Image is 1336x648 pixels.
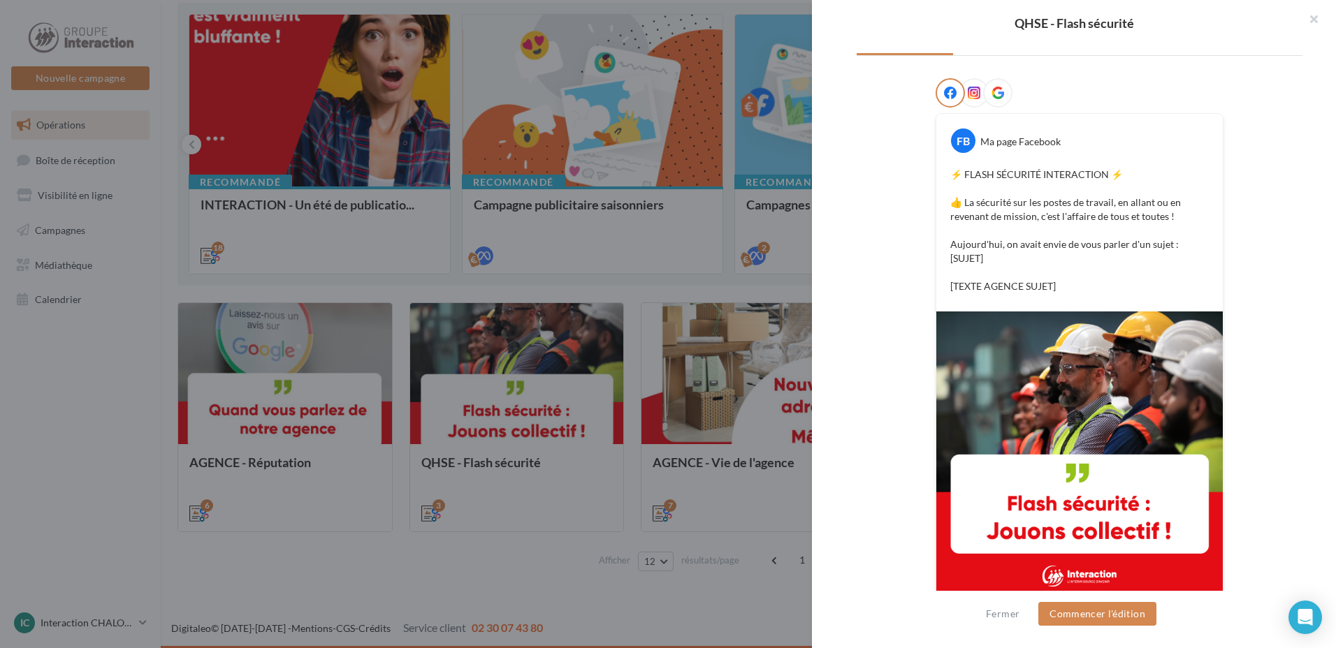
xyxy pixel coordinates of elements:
[980,605,1025,622] button: Fermer
[980,135,1061,149] div: Ma page Facebook
[1288,601,1322,634] div: Open Intercom Messenger
[950,168,1209,293] p: ⚡️ FLASH SÉCURITÉ INTERACTION ⚡️ 👍 La sécurité sur les postes de travail, en allant ou en revenan...
[834,17,1314,29] div: QHSE - Flash sécurité
[951,128,975,153] div: FB
[1038,602,1156,626] button: Commencer l'édition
